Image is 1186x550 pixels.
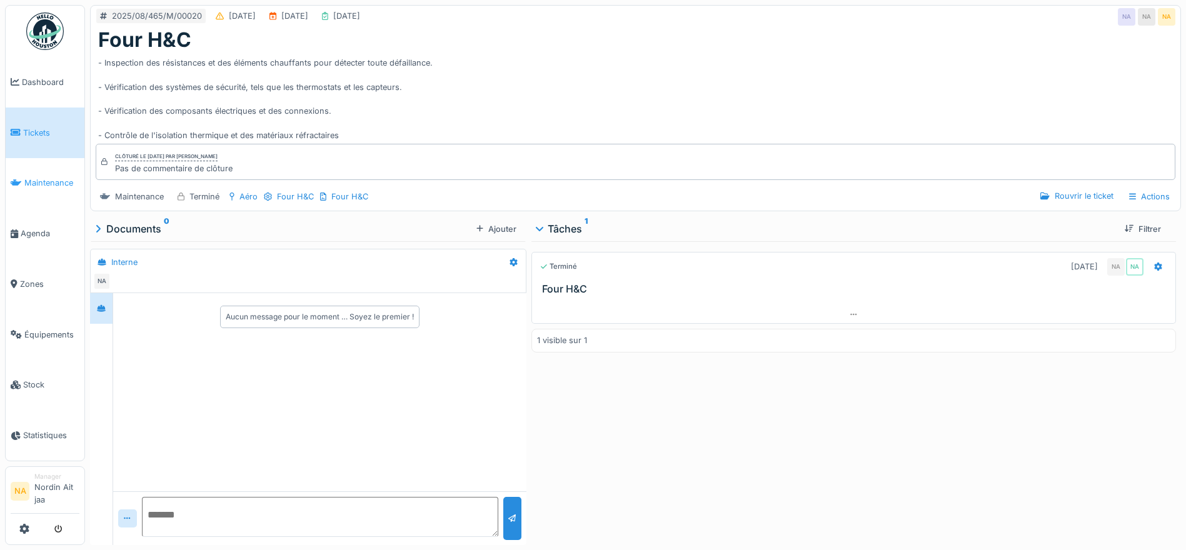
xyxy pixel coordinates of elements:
div: Aéro [239,191,258,202]
div: NA [1126,258,1143,276]
div: Maintenance [115,191,164,202]
div: NA [93,272,111,290]
div: [DATE] [333,10,360,22]
div: Four H&C [331,191,368,202]
a: Équipements [6,309,84,360]
div: 2025/08/465/M/00020 [112,10,202,22]
h3: Four H&C [542,283,1170,295]
span: Dashboard [22,76,79,88]
a: Dashboard [6,57,84,107]
div: Ajouter [471,221,521,237]
div: NA [1138,8,1155,26]
a: Tickets [6,107,84,158]
div: [DATE] [1071,261,1098,272]
div: Four H&C [277,191,314,202]
div: Filtrer [1120,221,1166,237]
span: Statistiques [23,429,79,441]
a: Maintenance [6,158,84,209]
div: Manager [34,472,79,481]
a: NA ManagerNordin Ait jaa [11,472,79,514]
img: Badge_color-CXgf-gQk.svg [26,12,64,50]
span: Agenda [21,227,79,239]
span: Zones [20,278,79,290]
div: - Inspection des résistances et des éléments chauffants pour détecter toute défaillance. - Vérifi... [98,52,1173,141]
div: Tâches [536,221,1115,236]
h1: Four H&C [98,28,191,52]
a: Zones [6,259,84,309]
div: Interne [111,256,138,268]
a: Stock [6,360,84,411]
div: Clôturé le [DATE] par [PERSON_NAME] [115,152,218,161]
div: 1 visible sur 1 [537,334,587,346]
a: Agenda [6,208,84,259]
li: NA [11,482,29,501]
span: Stock [23,379,79,391]
div: Aucun message pour le moment … Soyez le premier ! [226,311,414,322]
div: [DATE] [229,10,256,22]
div: Terminé [189,191,219,202]
div: Actions [1123,187,1175,206]
div: NA [1158,8,1175,26]
sup: 1 [585,221,588,236]
div: Terminé [540,261,577,272]
sup: 0 [164,221,169,236]
div: Rouvrir le ticket [1035,187,1118,204]
span: Équipements [24,329,79,341]
li: Nordin Ait jaa [34,472,79,511]
div: [DATE] [281,10,308,22]
div: Pas de commentaire de clôture [115,162,233,174]
span: Maintenance [24,177,79,189]
div: NA [1118,8,1135,26]
span: Tickets [23,127,79,139]
div: Documents [95,221,471,236]
a: Statistiques [6,410,84,461]
div: NA [1107,258,1125,276]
